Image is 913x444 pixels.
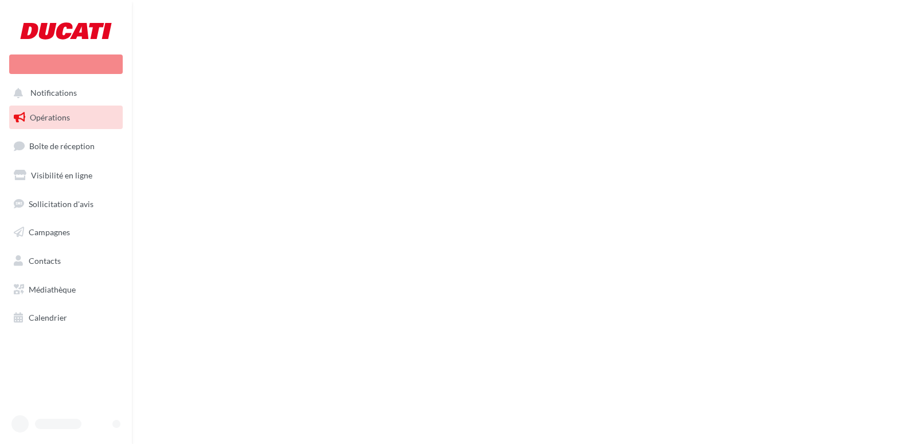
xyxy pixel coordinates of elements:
span: Opérations [30,112,70,122]
span: Calendrier [29,313,67,322]
div: Nouvelle campagne [9,54,123,74]
a: Visibilité en ligne [7,163,125,188]
a: Sollicitation d'avis [7,192,125,216]
span: Visibilité en ligne [31,170,92,180]
a: Médiathèque [7,278,125,302]
span: Sollicitation d'avis [29,198,93,208]
a: Opérations [7,106,125,130]
span: Médiathèque [29,285,76,294]
a: Calendrier [7,306,125,330]
span: Campagnes [29,227,70,237]
span: Notifications [30,88,77,98]
a: Boîte de réception [7,134,125,158]
span: Contacts [29,256,61,266]
a: Campagnes [7,220,125,244]
a: Contacts [7,249,125,273]
span: Boîte de réception [29,141,95,151]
